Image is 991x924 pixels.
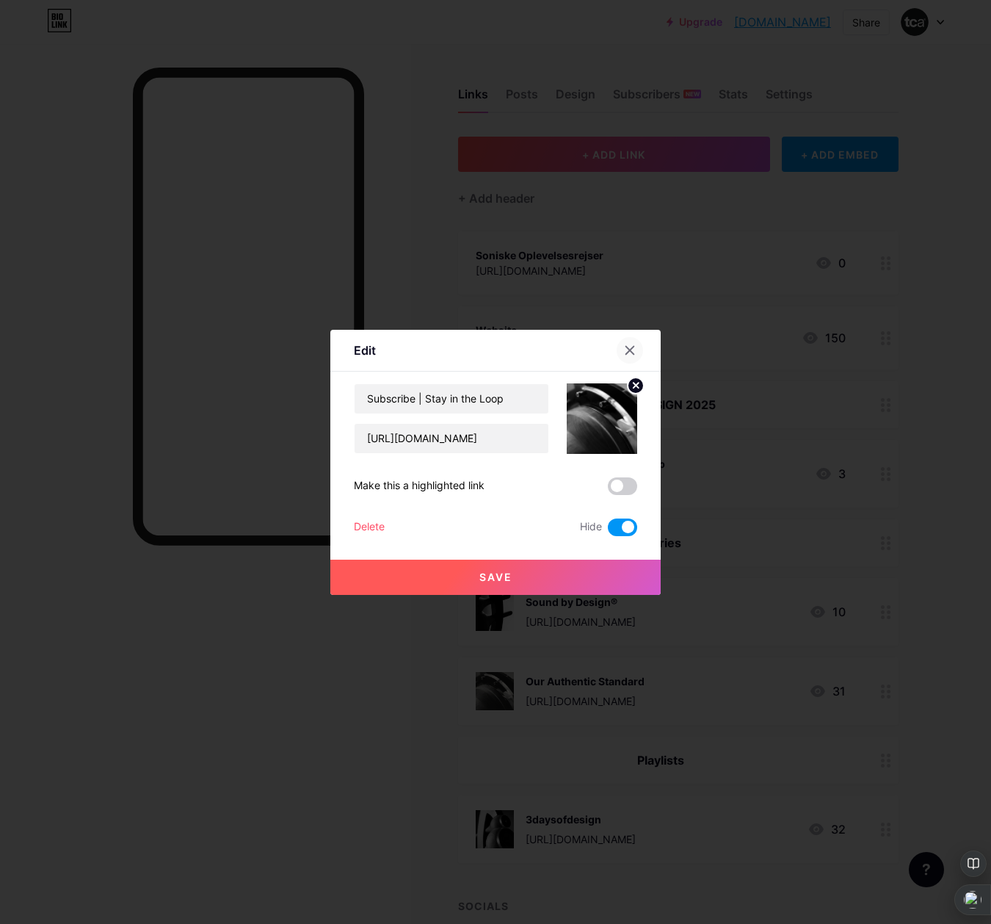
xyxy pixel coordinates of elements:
[354,342,376,359] div: Edit
[567,383,637,454] img: link_thumbnail
[354,477,484,495] div: Make this a highlighted link
[330,560,661,595] button: Save
[355,424,548,453] input: URL
[580,519,602,536] span: Hide
[479,571,512,583] span: Save
[354,519,385,536] div: Delete
[355,384,548,414] input: Title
